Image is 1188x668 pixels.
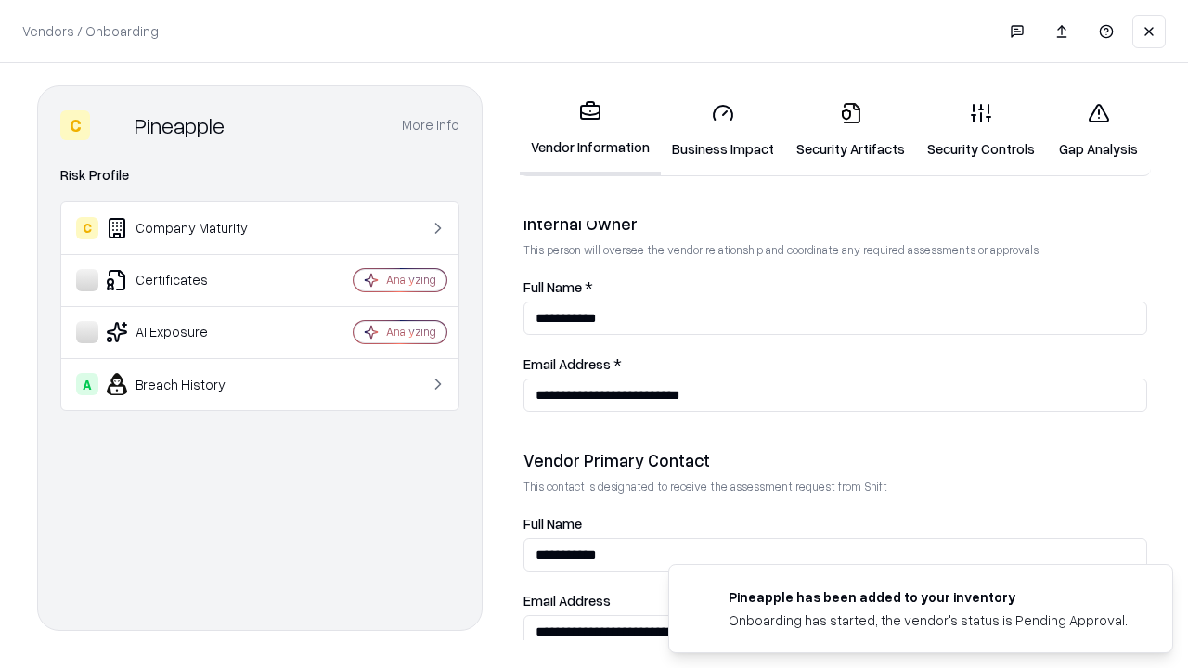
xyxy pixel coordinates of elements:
div: Company Maturity [76,217,298,239]
div: A [76,373,98,395]
a: Gap Analysis [1046,87,1151,173]
img: pineappleenergy.com [691,587,714,610]
a: Business Impact [661,87,785,173]
p: This person will oversee the vendor relationship and coordinate any required assessments or appro... [523,242,1147,258]
div: Analyzing [386,272,436,288]
label: Full Name * [523,280,1147,294]
label: Email Address [523,594,1147,608]
div: Vendor Primary Contact [523,449,1147,471]
div: Analyzing [386,324,436,340]
div: Onboarding has started, the vendor's status is Pending Approval. [729,610,1128,630]
div: Pineapple [135,110,225,140]
div: C [60,110,90,140]
a: Security Controls [916,87,1046,173]
div: Certificates [76,269,298,291]
div: C [76,217,98,239]
img: Pineapple [97,110,127,140]
div: Risk Profile [60,164,459,186]
p: This contact is designated to receive the assessment request from Shift [523,479,1147,495]
label: Email Address * [523,357,1147,371]
a: Security Artifacts [785,87,916,173]
a: Vendor Information [520,85,661,175]
div: Breach History [76,373,298,395]
div: Pineapple has been added to your inventory [729,587,1128,607]
div: AI Exposure [76,321,298,343]
div: Internal Owner [523,212,1147,235]
p: Vendors / Onboarding [22,21,159,41]
label: Full Name [523,517,1147,531]
button: More info [402,109,459,142]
